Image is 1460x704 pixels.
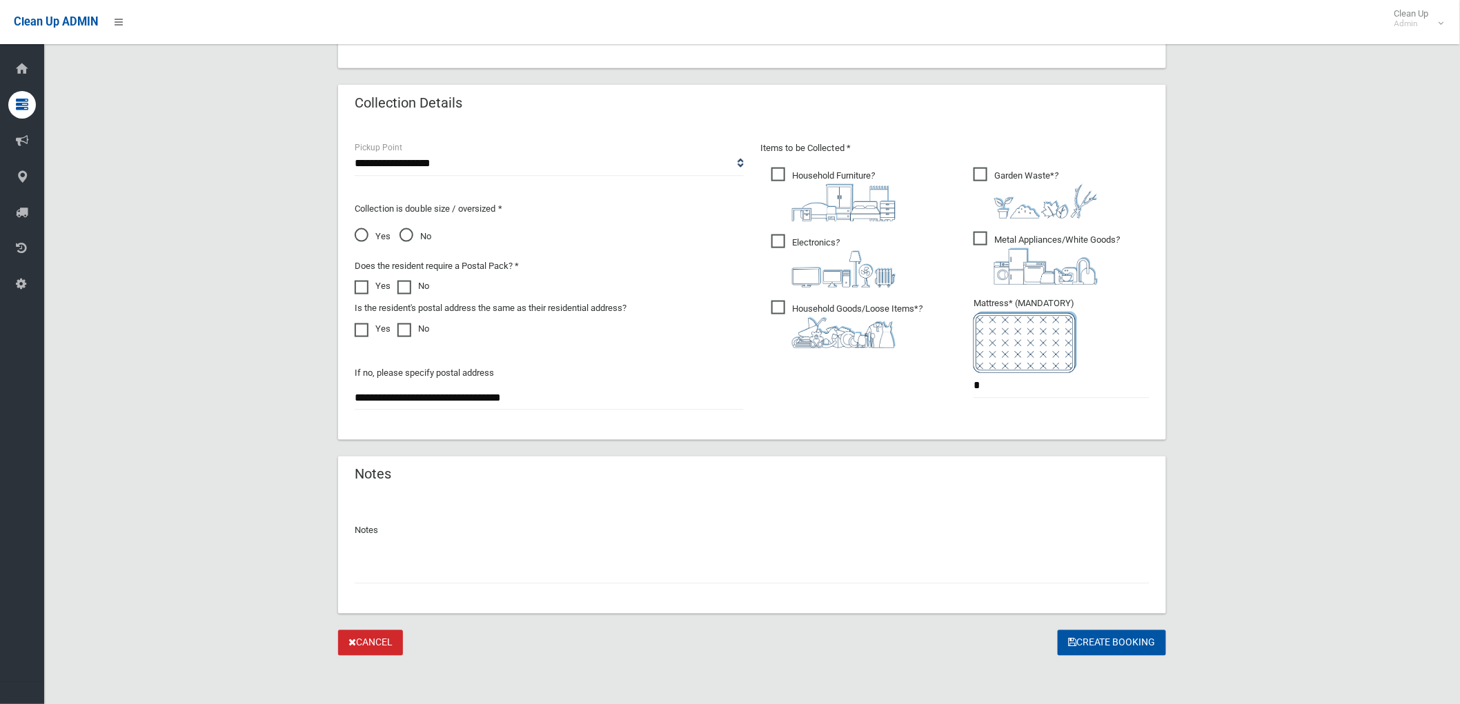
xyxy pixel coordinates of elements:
[355,278,391,294] label: Yes
[974,232,1120,285] span: Metal Appliances/White Goods
[355,228,391,245] span: Yes
[974,168,1098,219] span: Garden Waste*
[792,303,923,348] i: ?
[338,630,403,656] a: Cancel
[397,321,429,337] label: No
[771,301,923,348] span: Household Goods/Loose Items*
[397,278,429,294] label: No
[994,234,1120,285] i: ?
[994,170,1098,219] i: ?
[355,365,494,381] label: If no, please specify postal address
[792,170,896,221] i: ?
[792,184,896,221] img: aa9efdbe659d29b613fca23ba79d85cb.png
[338,90,479,117] header: Collection Details
[355,258,519,274] label: Does the resident require a Postal Pack? *
[994,248,1098,285] img: 36c1b0289cb1767239cdd3de9e694f19.png
[355,523,1150,539] p: Notes
[974,312,1077,373] img: e7408bece873d2c1783593a074e5cb2f.png
[771,168,896,221] span: Household Furniture
[355,201,744,217] p: Collection is double size / oversized *
[792,237,896,288] i: ?
[760,140,1150,157] p: Items to be Collected *
[1058,630,1166,656] button: Create Booking
[974,298,1150,373] span: Mattress* (MANDATORY)
[355,300,627,316] label: Is the resident's postal address the same as their residential address?
[771,234,896,288] span: Electronics
[399,228,431,245] span: No
[792,317,896,348] img: b13cc3517677393f34c0a387616ef184.png
[792,251,896,288] img: 394712a680b73dbc3d2a6a3a7ffe5a07.png
[355,321,391,337] label: Yes
[1394,19,1429,29] small: Admin
[1388,8,1443,29] span: Clean Up
[338,461,408,488] header: Notes
[994,184,1098,219] img: 4fd8a5c772b2c999c83690221e5242e0.png
[14,15,98,28] span: Clean Up ADMIN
